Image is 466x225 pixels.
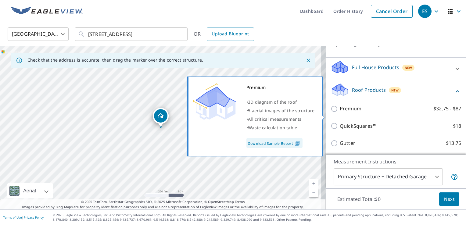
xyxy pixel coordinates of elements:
div: Roof ProductsNew [331,83,461,100]
div: Aerial [7,183,53,198]
input: Search by address or latitude-longitude [88,26,175,43]
p: Check that the address is accurate, then drag the marker over the correct structure. [27,57,203,63]
button: Close [304,56,312,64]
p: Estimated Total: $0 [332,192,385,206]
a: Upload Blueprint [207,27,254,41]
p: $18 [453,122,461,130]
div: • [246,98,315,106]
div: [GEOGRAPHIC_DATA] [8,26,69,43]
div: Full House ProductsNew [331,60,461,77]
img: EV Logo [11,7,83,16]
a: OpenStreetMap [208,199,234,204]
span: 5 aerial images of the structure [248,108,314,113]
span: 3D diagram of the roof [248,99,297,105]
p: $32.75 - $87 [433,105,461,112]
div: ES [418,5,432,18]
img: Pdf Icon [293,141,301,146]
span: Next [444,195,454,203]
p: Full House Products [352,64,399,71]
span: Waste calculation table [248,125,297,130]
span: New [405,65,412,70]
span: New [391,88,399,93]
div: Primary Structure + Detached Garage [334,168,443,185]
p: | [3,216,44,219]
img: Premium [193,83,236,120]
p: Premium [340,105,361,112]
div: • [246,115,315,123]
div: • [246,106,315,115]
div: • [246,123,315,132]
span: All critical measurements [248,116,301,122]
a: Current Level 17, Zoom Out [309,188,318,197]
a: Terms [235,199,245,204]
div: Premium [246,83,315,92]
p: © 2025 Eagle View Technologies, Inc. and Pictometry International Corp. All Rights Reserved. Repo... [53,213,463,222]
button: Next [439,192,459,206]
span: © 2025 TomTom, Earthstar Geographics SIO, © 2025 Microsoft Corporation, © [81,199,245,205]
div: OR [194,27,254,41]
span: Your report will include the primary structure and a detached garage if one exists. [451,173,458,180]
a: Privacy Policy [24,215,44,220]
a: Cancel Order [371,5,413,18]
a: Current Level 17, Zoom In [309,179,318,188]
p: QuickSquares™ [340,122,376,130]
a: Download Sample Report [246,138,303,148]
p: $13.75 [446,139,461,147]
div: Dropped pin, building 1, Residential property, 35035 Wildwood Canyon Rd Yucaipa, CA 92399 [153,108,169,127]
span: Upload Blueprint [212,30,249,38]
p: Gutter [340,139,355,147]
p: Measurement Instructions [334,158,458,165]
a: Terms of Use [3,215,22,220]
p: Roof Products [352,86,386,94]
div: Aerial [21,183,38,198]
